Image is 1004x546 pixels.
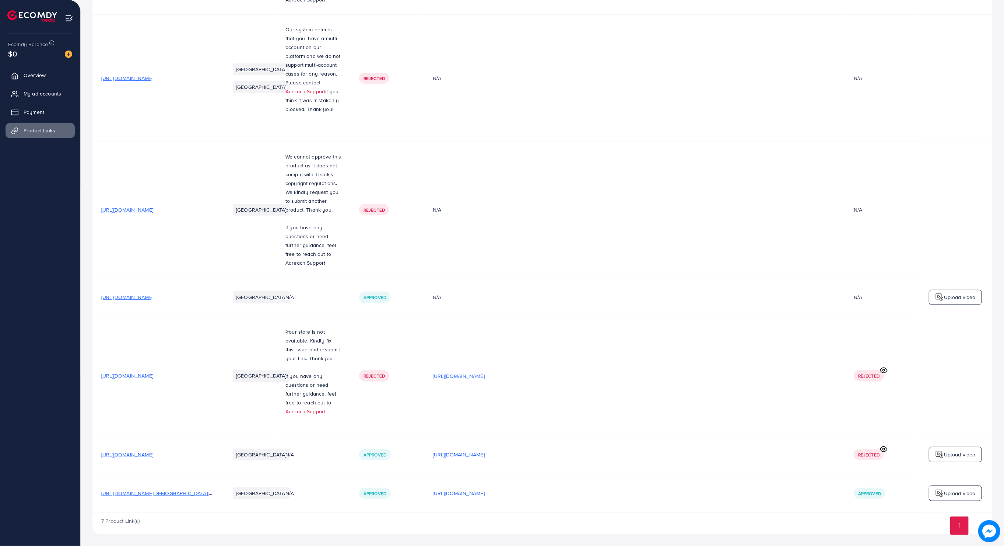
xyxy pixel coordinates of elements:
a: My ad accounts [6,86,75,101]
span: N/A [285,451,294,458]
img: logo [7,10,57,22]
span: [URL][DOMAIN_NAME][DEMOGRAPHIC_DATA][DEMOGRAPHIC_DATA] [101,490,262,497]
span: if you think it was mistakenly blocked. Thank you! [285,88,339,113]
span: Approved [364,294,386,300]
span: Rejected [364,207,385,213]
span: [URL][DOMAIN_NAME] [101,206,153,213]
span: [URL][DOMAIN_NAME] [101,451,153,458]
span: $0 [8,48,17,59]
span: Approved [364,490,386,497]
img: menu [65,14,73,22]
span: Product Links [24,127,55,134]
span: Rejected [858,452,880,458]
span: [URL][DOMAIN_NAME] [101,74,153,82]
li: [GEOGRAPHIC_DATA] [233,63,289,75]
img: logo [935,293,944,302]
span: My ad accounts [24,90,61,97]
p: If you have any questions or need further guidance, feel free to reach out to Adreach Support [285,223,341,267]
p: Upload video [944,293,976,302]
span: [URL][DOMAIN_NAME] [101,372,153,379]
div: N/A [433,293,836,301]
span: Rejected [858,373,880,379]
img: image [65,51,72,58]
span: N/A [285,293,294,301]
li: [GEOGRAPHIC_DATA] [233,81,289,93]
img: image [978,520,1000,542]
span: Rejected [364,373,385,379]
span: 7 Product Link(s) [101,517,140,525]
a: Adreach Support [285,88,325,95]
span: [URL][DOMAIN_NAME] [101,293,153,301]
div: N/A [433,74,836,82]
div: N/A [854,293,862,301]
p: [URL][DOMAIN_NAME] [433,450,485,459]
li: [GEOGRAPHIC_DATA] [233,291,289,303]
li: [GEOGRAPHIC_DATA] [233,487,289,499]
span: If you have any questions or need further guidance, feel free to reach out to [285,372,337,406]
a: Product Links [6,123,75,138]
span: Rejected [364,75,385,81]
p: Upload video [944,450,976,459]
div: N/A [854,74,862,82]
a: Overview [6,68,75,83]
span: Payment [24,108,44,116]
a: Payment [6,105,75,119]
li: [GEOGRAPHIC_DATA] [233,204,289,216]
p: Upload video [944,489,976,498]
span: Approved [364,452,386,458]
li: [GEOGRAPHIC_DATA] [233,370,289,382]
img: logo [935,489,944,498]
p: We cannot approve this product as it does not comply with TikTok's copyright regulations. We kind... [285,152,341,214]
a: Adreach Support [285,408,325,415]
span: Overview [24,72,46,79]
img: logo [935,450,944,459]
div: N/A [854,206,862,213]
div: N/A [433,206,836,213]
span: Approved [858,490,881,497]
span: Ecomdy Balance [8,41,48,48]
p: [URL][DOMAIN_NAME] [433,489,485,498]
li: [GEOGRAPHIC_DATA] [233,449,289,460]
p: -Your store is not available. Kindly fix this issue and resubmit your link. Thankyou [285,327,341,363]
span: N/A [285,490,294,497]
p: [URL][DOMAIN_NAME] [433,372,485,380]
span: Our system detects that you have a multi-account on our platform and we do not support multi-acco... [285,26,341,86]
